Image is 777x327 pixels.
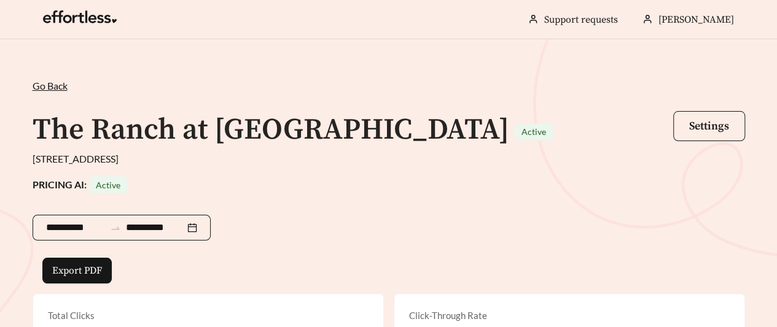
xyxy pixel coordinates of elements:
[33,112,509,148] h1: The Ranch at [GEOGRAPHIC_DATA]
[52,263,102,278] span: Export PDF
[544,13,618,26] a: Support requests
[521,126,546,137] span: Active
[110,222,121,233] span: to
[48,309,369,323] div: Total Clicks
[96,180,120,190] span: Active
[689,119,729,133] span: Settings
[110,223,121,234] span: swap-right
[33,179,128,190] strong: PRICING AI:
[409,309,730,323] div: Click-Through Rate
[42,258,112,283] button: Export PDF
[658,13,734,26] span: [PERSON_NAME]
[33,152,745,166] div: [STREET_ADDRESS]
[673,111,745,141] button: Settings
[33,80,68,91] span: Go Back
